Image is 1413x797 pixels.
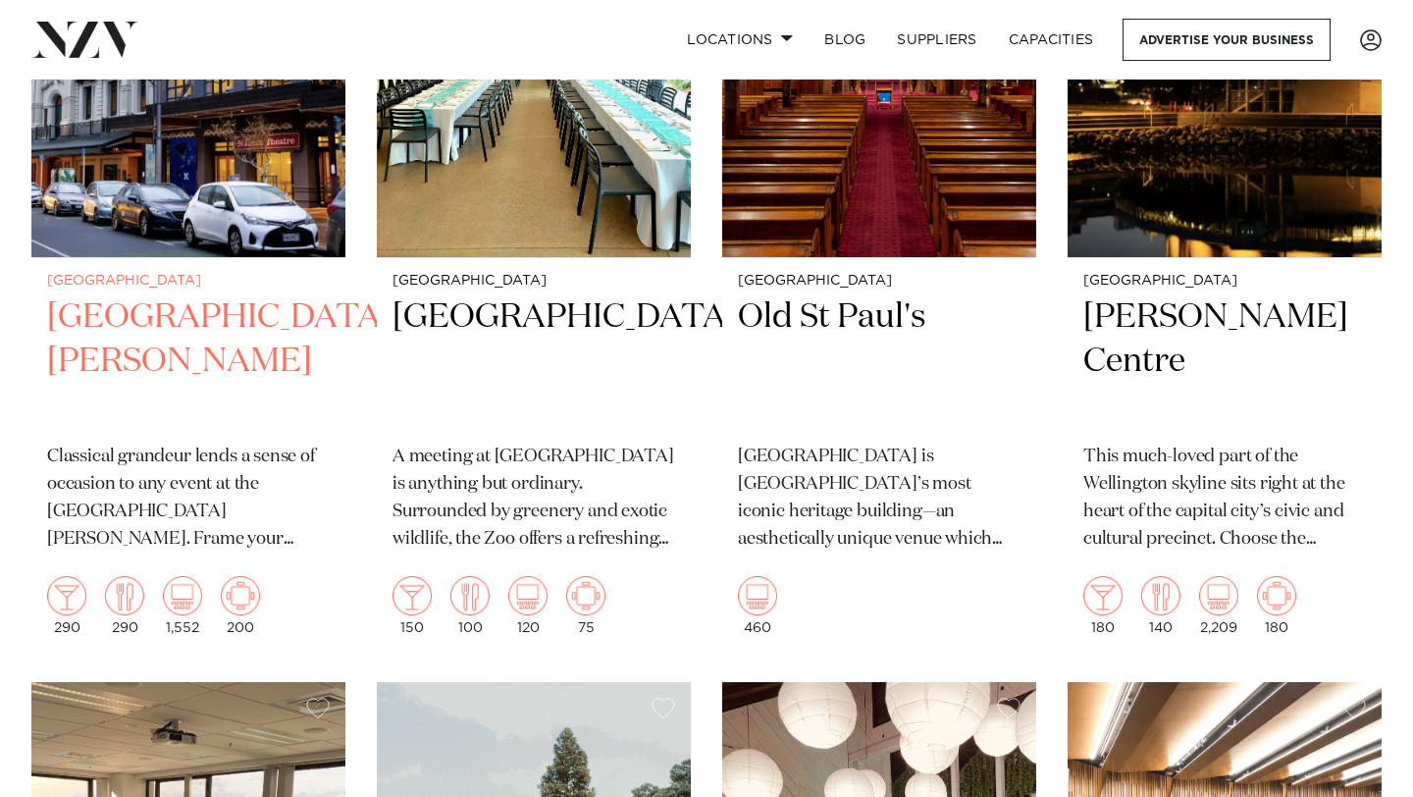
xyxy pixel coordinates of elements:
small: [GEOGRAPHIC_DATA] [392,274,675,289]
img: cocktail.png [392,576,432,615]
div: 460 [738,576,777,635]
img: theatre.png [738,576,777,615]
img: theatre.png [163,576,202,615]
a: Locations [671,19,809,61]
div: 1,552 [163,576,202,635]
img: theatre.png [508,576,548,615]
img: dining.png [1141,576,1180,615]
img: cocktail.png [47,576,86,615]
img: meeting.png [1257,576,1296,615]
h2: [GEOGRAPHIC_DATA][PERSON_NAME] [47,295,330,428]
small: [GEOGRAPHIC_DATA] [47,274,330,289]
div: 120 [508,576,548,635]
a: Capacities [993,19,1110,61]
div: 150 [392,576,432,635]
div: 75 [566,576,605,635]
h2: Old St Paul's [738,295,1020,428]
img: meeting.png [221,576,260,615]
h2: [PERSON_NAME] Centre [1083,295,1366,428]
a: SUPPLIERS [881,19,992,61]
p: A meeting at [GEOGRAPHIC_DATA] is anything but ordinary. Surrounded by greenery and exotic wildli... [392,444,675,554]
p: Classical grandeur lends a sense of occasion to any event at the [GEOGRAPHIC_DATA][PERSON_NAME]. ... [47,444,330,554]
p: [GEOGRAPHIC_DATA] is [GEOGRAPHIC_DATA]’s most iconic heritage building—an aesthetically unique ve... [738,444,1020,554]
img: dining.png [450,576,490,615]
div: 180 [1257,576,1296,635]
a: BLOG [809,19,881,61]
h2: [GEOGRAPHIC_DATA] [392,295,675,428]
div: 2,209 [1199,576,1238,635]
div: 290 [47,576,86,635]
img: dining.png [105,576,144,615]
a: Advertise your business [1123,19,1331,61]
img: cocktail.png [1083,576,1123,615]
div: 140 [1141,576,1180,635]
img: theatre.png [1199,576,1238,615]
img: nzv-logo.png [31,22,138,57]
small: [GEOGRAPHIC_DATA] [738,274,1020,289]
div: 180 [1083,576,1123,635]
div: 200 [221,576,260,635]
div: 290 [105,576,144,635]
div: 100 [450,576,490,635]
img: meeting.png [566,576,605,615]
small: [GEOGRAPHIC_DATA] [1083,274,1366,289]
p: This much-loved part of the Wellington skyline sits right at the heart of the capital city’s civi... [1083,444,1366,554]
